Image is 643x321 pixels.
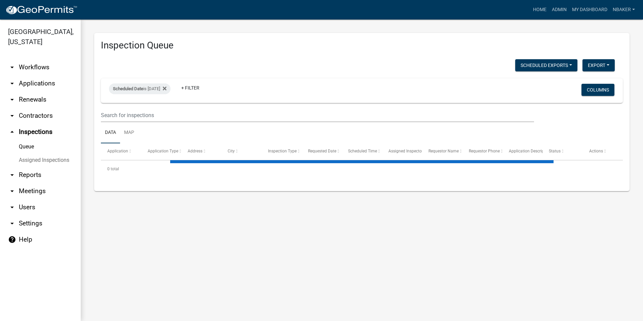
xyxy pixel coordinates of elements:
[8,63,16,71] i: arrow_drop_down
[101,40,623,51] h3: Inspection Queue
[342,143,382,159] datatable-header-cell: Scheduled Time
[101,160,623,177] div: 0 total
[141,143,181,159] datatable-header-cell: Application Type
[8,236,16,244] i: help
[188,149,202,153] span: Address
[542,143,582,159] datatable-header-cell: Status
[348,149,377,153] span: Scheduled Time
[8,203,16,211] i: arrow_drop_down
[176,82,205,94] a: + Filter
[530,3,549,16] a: Home
[107,149,128,153] span: Application
[8,96,16,104] i: arrow_drop_down
[581,84,614,96] button: Columns
[382,143,422,159] datatable-header-cell: Assigned Inspector
[8,219,16,227] i: arrow_drop_down
[148,149,178,153] span: Application Type
[8,79,16,87] i: arrow_drop_down
[302,143,342,159] datatable-header-cell: Requested Date
[8,128,16,136] i: arrow_drop_up
[509,149,551,153] span: Application Description
[120,122,138,144] a: Map
[428,149,459,153] span: Requestor Name
[228,149,235,153] span: City
[589,149,603,153] span: Actions
[462,143,502,159] datatable-header-cell: Requestor Phone
[8,171,16,179] i: arrow_drop_down
[549,149,561,153] span: Status
[549,3,569,16] a: Admin
[388,149,423,153] span: Assigned Inspector
[8,112,16,120] i: arrow_drop_down
[181,143,221,159] datatable-header-cell: Address
[101,108,534,122] input: Search for inspections
[583,143,623,159] datatable-header-cell: Actions
[469,149,500,153] span: Requestor Phone
[113,86,143,91] span: Scheduled Date
[268,149,297,153] span: Inspection Type
[101,143,141,159] datatable-header-cell: Application
[221,143,261,159] datatable-header-cell: City
[569,3,610,16] a: My Dashboard
[8,187,16,195] i: arrow_drop_down
[610,3,638,16] a: nbaker
[262,143,302,159] datatable-header-cell: Inspection Type
[308,149,336,153] span: Requested Date
[422,143,462,159] datatable-header-cell: Requestor Name
[101,122,120,144] a: Data
[515,59,577,71] button: Scheduled Exports
[502,143,542,159] datatable-header-cell: Application Description
[109,83,171,94] div: is [DATE]
[582,59,615,71] button: Export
